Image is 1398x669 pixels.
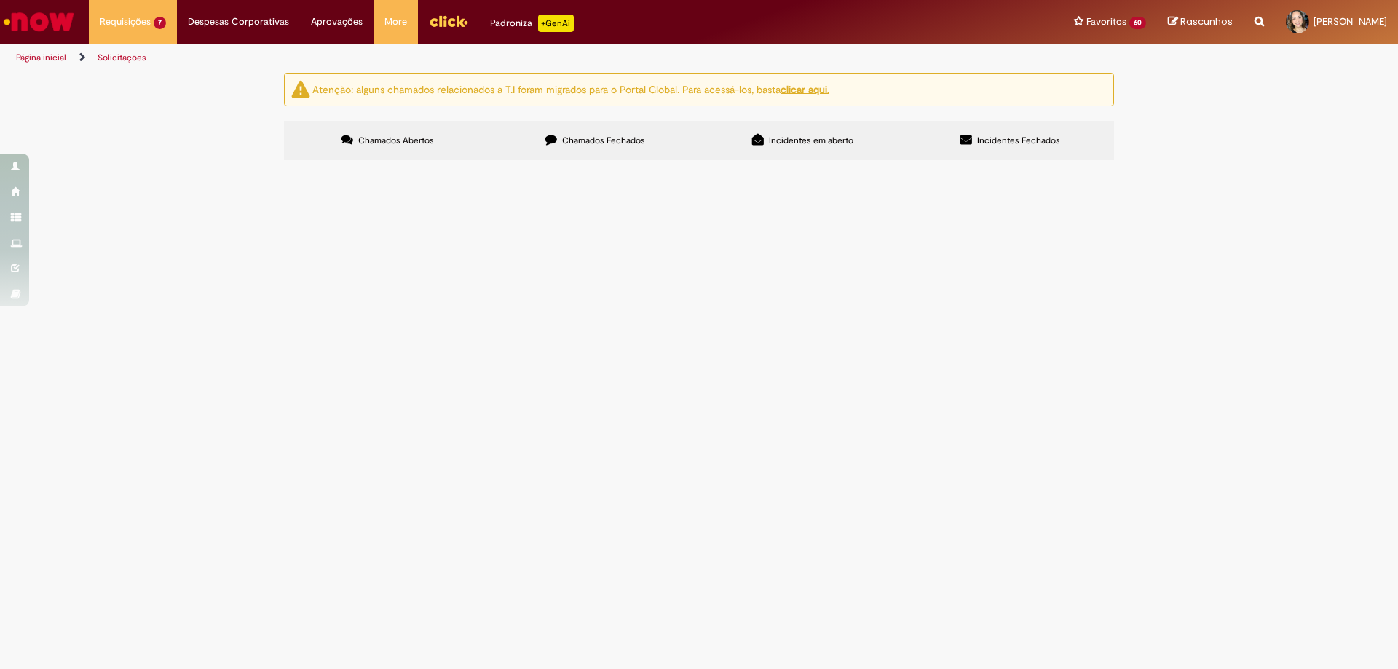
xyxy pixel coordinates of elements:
[490,15,574,32] div: Padroniza
[358,135,434,146] span: Chamados Abertos
[311,15,363,29] span: Aprovações
[1129,17,1146,29] span: 60
[1086,15,1126,29] span: Favoritos
[538,15,574,32] p: +GenAi
[429,10,468,32] img: click_logo_yellow_360x200.png
[16,52,66,63] a: Página inicial
[769,135,853,146] span: Incidentes em aberto
[1180,15,1233,28] span: Rascunhos
[1314,15,1387,28] span: [PERSON_NAME]
[154,17,166,29] span: 7
[98,52,146,63] a: Solicitações
[312,82,829,95] ng-bind-html: Atenção: alguns chamados relacionados a T.I foram migrados para o Portal Global. Para acessá-los,...
[562,135,645,146] span: Chamados Fechados
[781,82,829,95] a: clicar aqui.
[11,44,921,71] ul: Trilhas de página
[384,15,407,29] span: More
[100,15,151,29] span: Requisições
[1,7,76,36] img: ServiceNow
[188,15,289,29] span: Despesas Corporativas
[977,135,1060,146] span: Incidentes Fechados
[1168,15,1233,29] a: Rascunhos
